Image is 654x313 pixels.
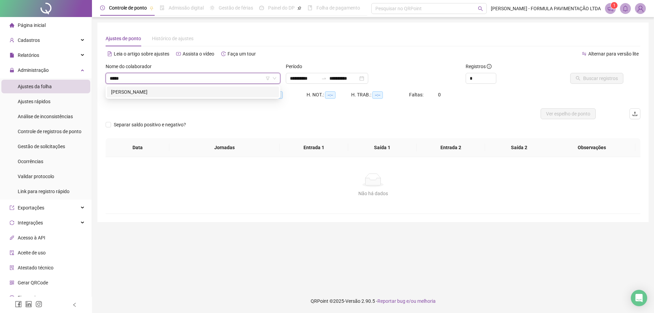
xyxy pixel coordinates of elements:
span: to [321,76,327,81]
span: Relatórios [18,52,39,58]
img: 84187 [635,3,645,14]
span: Leia o artigo sobre ajustes [114,51,169,57]
span: Integrações [18,220,43,225]
span: export [10,205,14,210]
span: Gestão de férias [219,5,253,11]
span: swap [582,51,587,56]
span: search [478,6,483,11]
span: linkedin [25,301,32,308]
sup: 1 [611,2,618,9]
footer: QRPoint © 2025 - 2.90.5 - [92,289,654,313]
span: down [272,76,277,80]
span: user-add [10,38,14,43]
span: facebook [15,301,22,308]
div: SANDRO SANTOS DA COSTA [107,87,279,97]
span: Observações [554,144,630,151]
span: Validar protocolo [18,174,54,179]
span: Aceite de uso [18,250,46,255]
th: Data [106,138,169,157]
th: Observações [548,138,635,157]
span: Exportações [18,205,44,210]
span: Financeiro [18,295,40,300]
button: Ver espelho de ponto [541,108,596,119]
span: Assista o vídeo [183,51,214,57]
span: home [10,23,14,28]
th: Saída 2 [485,138,554,157]
span: Gestão de solicitações [18,144,65,149]
span: notification [607,5,613,12]
span: Administração [18,67,49,73]
span: Faltas: [409,92,424,97]
span: Link para registro rápido [18,189,69,194]
span: pushpin [150,6,154,10]
span: swap-right [321,76,327,81]
span: Reportar bug e/ou melhoria [377,298,436,304]
span: Separar saldo positivo e negativo? [111,121,189,128]
span: Histórico de ajustes [152,36,193,41]
span: left [72,302,77,307]
span: Alternar para versão lite [588,51,639,57]
span: dollar [10,295,14,300]
span: dashboard [259,5,264,10]
span: file-text [107,51,112,56]
span: clock-circle [100,5,105,10]
label: Nome do colaborador [106,63,156,70]
div: H. NOT.: [307,91,351,99]
span: Painel do DP [268,5,295,11]
span: Atestado técnico [18,265,53,270]
span: Gerar QRCode [18,280,48,285]
span: Controle de registros de ponto [18,129,81,134]
div: HE 3: [262,91,307,99]
span: api [10,235,14,240]
span: audit [10,250,14,255]
span: file-done [160,5,165,10]
th: Saída 1 [348,138,417,157]
span: Ajustes da folha [18,84,52,89]
span: Cadastros [18,37,40,43]
span: file [10,53,14,58]
span: filter [266,76,270,80]
span: upload [632,111,638,116]
th: Entrada 1 [280,138,348,157]
th: Entrada 2 [417,138,485,157]
span: bell [622,5,628,12]
div: Não há dados [114,190,632,197]
span: Ajustes de ponto [106,36,141,41]
span: Análise de inconsistências [18,114,73,119]
div: Open Intercom Messenger [631,290,647,306]
span: lock [10,68,14,73]
span: info-circle [487,64,492,69]
span: Acesso à API [18,235,45,240]
span: Folha de pagamento [316,5,360,11]
span: Ocorrências [18,159,43,164]
span: qrcode [10,280,14,285]
span: [PERSON_NAME] - FORMULA PAVIMENTAÇÃO LTDA [491,5,601,12]
span: Página inicial [18,22,46,28]
span: youtube [176,51,181,56]
div: [PERSON_NAME] [111,88,275,96]
div: H. TRAB.: [351,91,409,99]
label: Período [286,63,307,70]
span: pushpin [297,6,301,10]
span: Versão [345,298,360,304]
span: solution [10,265,14,270]
span: book [308,5,312,10]
span: instagram [35,301,42,308]
th: Jornadas [169,138,280,157]
span: Registros [466,63,492,70]
button: Buscar registros [570,73,623,84]
span: Controle de ponto [109,5,147,11]
span: sun [210,5,215,10]
span: --:-- [372,91,383,99]
span: history [221,51,226,56]
span: --:-- [325,91,336,99]
span: 0 [438,92,441,97]
span: 1 [613,3,616,8]
span: Faça um tour [228,51,256,57]
span: Ajustes rápidos [18,99,50,104]
span: Admissão digital [169,5,204,11]
span: sync [10,220,14,225]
